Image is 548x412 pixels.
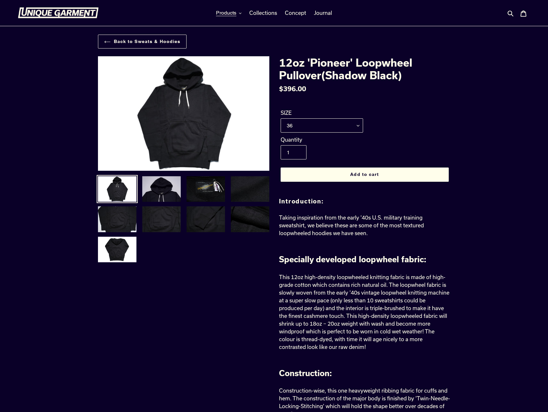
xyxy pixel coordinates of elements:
a: Back to Sweats & Hoodies [98,35,187,49]
a: Journal [311,8,335,18]
button: Products [213,8,245,18]
span: Construction: [279,368,332,378]
img: Load image into Gallery viewer, 12oz &#39;Pioneer&#39; Loopwheel Pullover(Shadow Black) [142,206,181,233]
span: Journal [314,10,332,16]
img: Load image into Gallery viewer, 12oz &#39;Pioneer&#39; Loopwheel Pullover(Shadow Black) [230,206,270,233]
a: Collections [246,8,280,18]
img: Unique Garment [18,7,99,18]
span: Add to cart [350,172,379,177]
span: This 12oz high-density loopwheeled knitting fabric is made of high-grade cotton which contains ri... [279,274,449,350]
h1: 12oz 'Pioneer' Loopwheel Pullover(Shadow Black) [279,56,450,81]
img: Load image into Gallery viewer, 12oz &#39;Pioneer&#39; Loopwheel Pullover(Shadow Black) [230,176,270,203]
span: Specially developed loopwheel fabric: [279,255,426,264]
a: Concept [282,8,309,18]
img: Load image into Gallery viewer, 12oz &#39;Pioneer&#39; Loopwheel Pullover(Shadow Black) [97,236,137,263]
img: Load image into Gallery viewer, 12oz &#39;Pioneer&#39; Loopwheel Pullover(Shadow Black) [186,176,226,203]
button: Add to cart [281,168,449,182]
span: Taking inspiration from the early '40s U.S. military training sweatshirt, we believe these are so... [279,214,424,236]
span: $396.00 [279,85,306,92]
img: Load image into Gallery viewer, 12oz &#39;Pioneer&#39; Loopwheel Pullover(Shadow Black) [186,206,226,233]
span: Collections [249,10,277,16]
span: Concept [285,10,306,16]
label: SIZE [281,109,363,117]
span: Products [216,10,236,16]
h2: Introduction: [279,198,450,205]
img: Load image into Gallery viewer, 12oz &#39;Pioneer&#39; Loopwheel Pullover(Shadow Black) [142,176,181,203]
img: Load image into Gallery viewer, 12oz &#39;Pioneer&#39; Loopwheel Pullover(Shadow Black) [97,176,137,203]
label: Quantity [281,136,363,144]
img: Load image into Gallery viewer, 12oz &#39;Pioneer&#39; Loopwheel Pullover(Shadow Black) [97,206,137,233]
